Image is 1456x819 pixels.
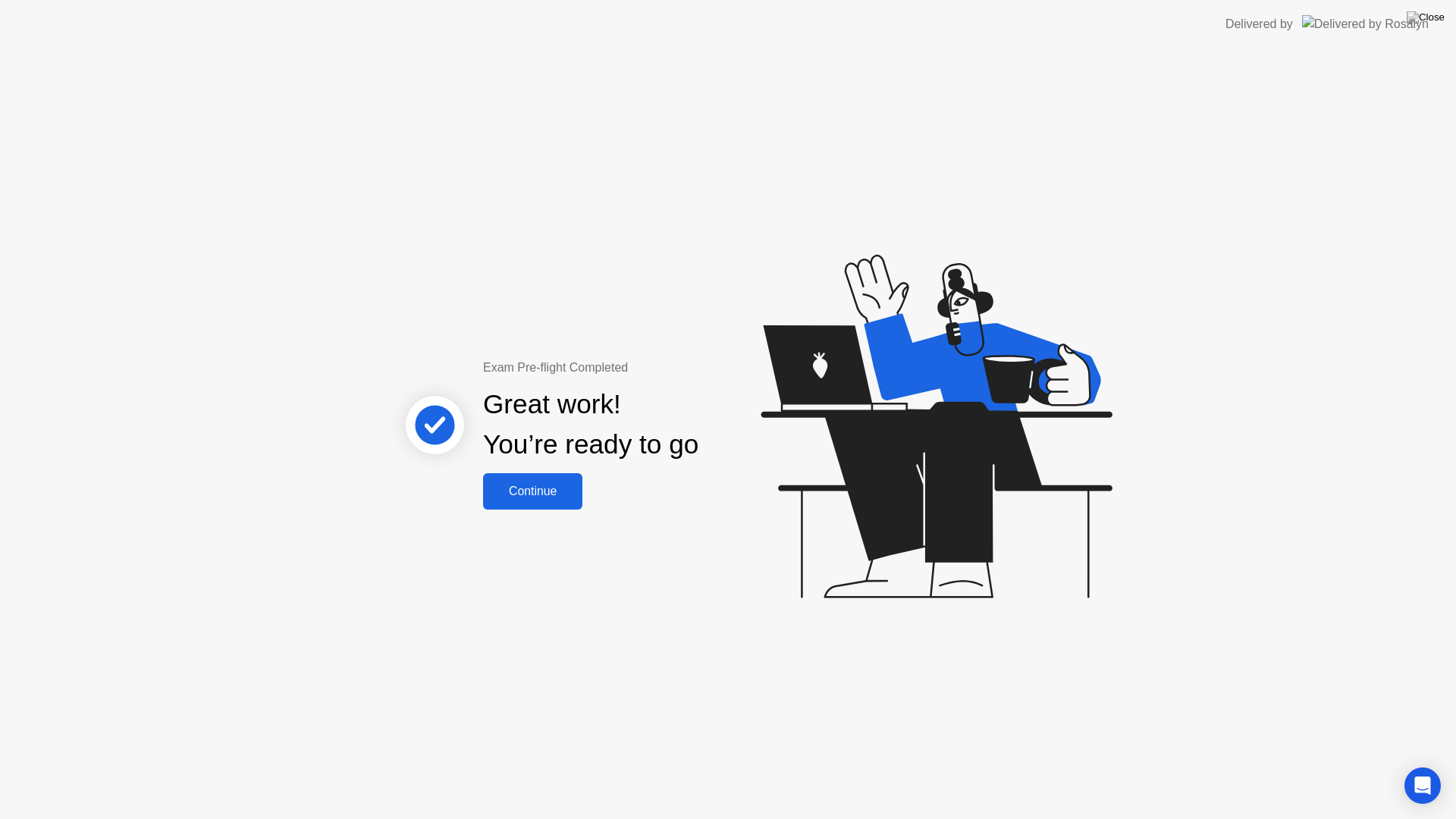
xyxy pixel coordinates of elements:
img: Close [1407,11,1445,24]
div: Open Intercom Messenger [1404,767,1441,804]
div: Delivered by [1225,15,1293,33]
img: Delivered by Rosalyn [1302,15,1429,33]
div: Continue [488,485,578,498]
div: Exam Pre-flight Completed [483,359,796,377]
div: Great work! You’re ready to go [483,384,698,465]
button: Continue [483,473,582,510]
